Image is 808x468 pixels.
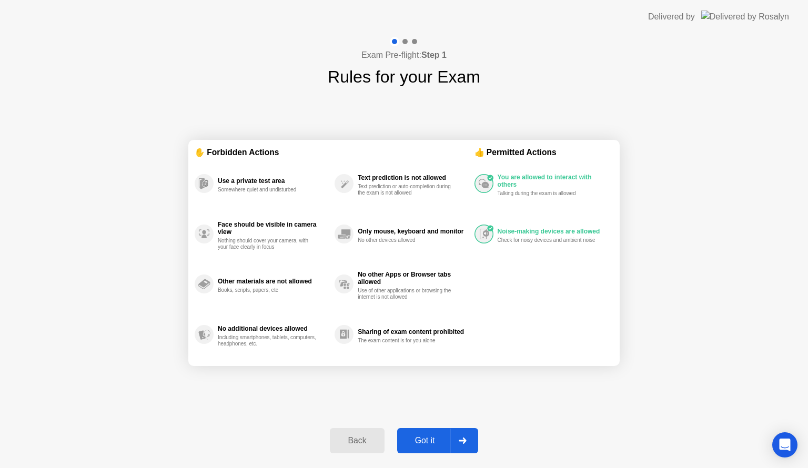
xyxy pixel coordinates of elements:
div: Back [333,436,381,445]
div: No other devices allowed [358,237,457,243]
div: No other Apps or Browser tabs allowed [358,271,469,286]
div: Talking during the exam is allowed [498,190,597,197]
div: Use of other applications or browsing the internet is not allowed [358,288,457,300]
div: Delivered by [648,11,695,23]
div: Including smartphones, tablets, computers, headphones, etc. [218,334,317,347]
div: Face should be visible in camera view [218,221,329,236]
div: Use a private test area [218,177,329,185]
div: Other materials are not allowed [218,278,329,285]
div: ✋ Forbidden Actions [195,146,474,158]
div: Open Intercom Messenger [772,432,797,457]
div: Got it [400,436,450,445]
div: Check for noisy devices and ambient noise [498,237,597,243]
h4: Exam Pre-flight: [361,49,447,62]
div: You are allowed to interact with others [498,174,608,188]
div: Nothing should cover your camera, with your face clearly in focus [218,238,317,250]
b: Step 1 [421,50,447,59]
button: Back [330,428,384,453]
div: Books, scripts, papers, etc [218,287,317,293]
div: Only mouse, keyboard and monitor [358,228,469,235]
div: Text prediction or auto-completion during the exam is not allowed [358,184,457,196]
div: No additional devices allowed [218,325,329,332]
div: Text prediction is not allowed [358,174,469,181]
button: Got it [397,428,478,453]
div: The exam content is for you alone [358,338,457,344]
div: Noise-making devices are allowed [498,228,608,235]
div: 👍 Permitted Actions [474,146,613,158]
img: Delivered by Rosalyn [701,11,789,23]
div: Somewhere quiet and undisturbed [218,187,317,193]
h1: Rules for your Exam [328,64,480,89]
div: Sharing of exam content prohibited [358,328,469,335]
